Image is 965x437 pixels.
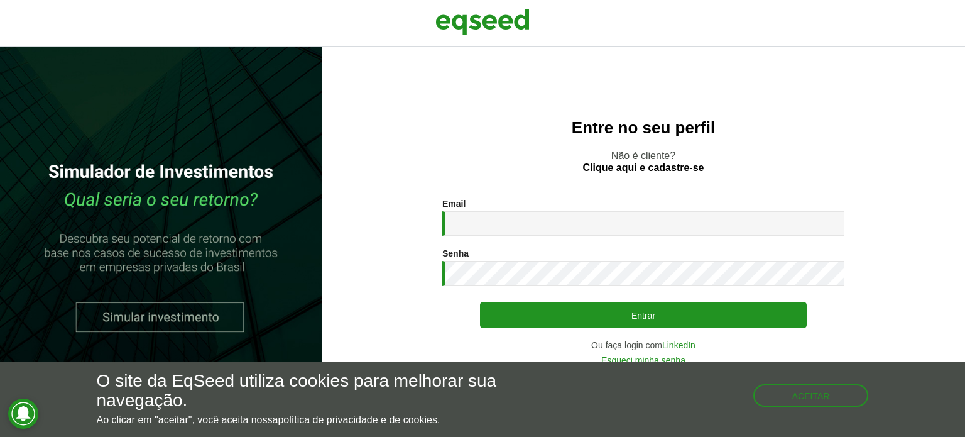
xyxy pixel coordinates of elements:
[442,249,469,258] label: Senha
[97,414,560,426] p: Ao clicar em "aceitar", você aceita nossa .
[347,119,940,137] h2: Entre no seu perfil
[442,199,466,208] label: Email
[601,356,685,365] a: Esqueci minha senha
[753,384,869,407] button: Aceitar
[97,372,560,411] h5: O site da EqSeed utiliza cookies para melhorar sua navegação.
[583,163,704,173] a: Clique aqui e cadastre-se
[442,341,844,350] div: Ou faça login com
[278,415,437,425] a: política de privacidade e de cookies
[480,302,807,328] button: Entrar
[662,341,695,350] a: LinkedIn
[435,6,530,38] img: EqSeed Logo
[347,150,940,174] p: Não é cliente?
